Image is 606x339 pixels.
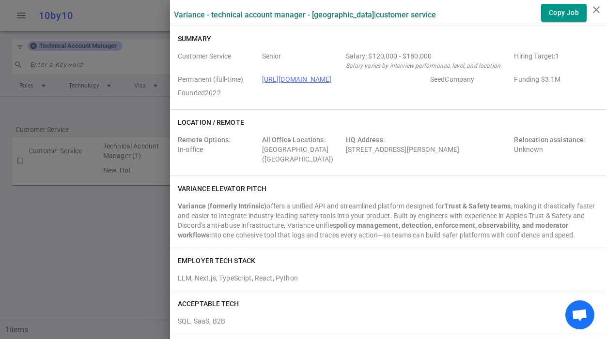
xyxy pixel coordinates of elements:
div: In-office [178,135,258,164]
span: HQ Address: [346,136,385,144]
span: Job Type [178,74,258,84]
label: Variance - Technical Account Manager - [GEOGRAPHIC_DATA] | Customer Service [174,10,436,19]
div: [GEOGRAPHIC_DATA] ([GEOGRAPHIC_DATA]) [262,135,342,164]
span: Company URL [262,74,426,84]
span: Relocation assistance: [514,136,586,144]
span: All Office Locations: [262,136,326,144]
span: Employer Founded [178,88,258,98]
i: Salary varies by interview performance, level, and location. [346,62,502,69]
i: close [590,4,602,15]
span: Employer Founding [514,74,594,84]
a: [URL][DOMAIN_NAME] [262,75,332,83]
span: Hiring Target [514,51,594,71]
span: Roles [178,51,258,71]
div: Unknown [514,135,594,164]
div: Salary Range [346,51,510,61]
span: Employer Stage e.g. Series A [430,74,511,84]
div: [STREET_ADDRESS][PERSON_NAME] [346,135,510,164]
h6: Variance elevator pitch [178,184,266,193]
h6: EMPLOYER TECH STACK [178,256,255,265]
button: Copy Job [541,4,587,22]
span: Remote Options: [178,136,231,144]
strong: policy management, detection, enforcement, observability, and moderator workflows [178,221,569,239]
h6: Summary [178,34,211,44]
div: Open chat [565,300,594,329]
strong: Variance (formerly Intrinsic) [178,202,266,210]
h6: Location / Remote [178,118,244,127]
div: offers a unified API and streamlined platform designed for , making it drastically faster and eas... [178,201,598,240]
span: LLM, Next.js, TypeScript, React, Python [178,274,298,282]
div: SQL, SaaS, B2B [178,312,598,326]
span: Level [262,51,342,71]
h6: ACCEPTABLE TECH [178,299,239,309]
strong: Trust & Safety teams [444,202,511,210]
